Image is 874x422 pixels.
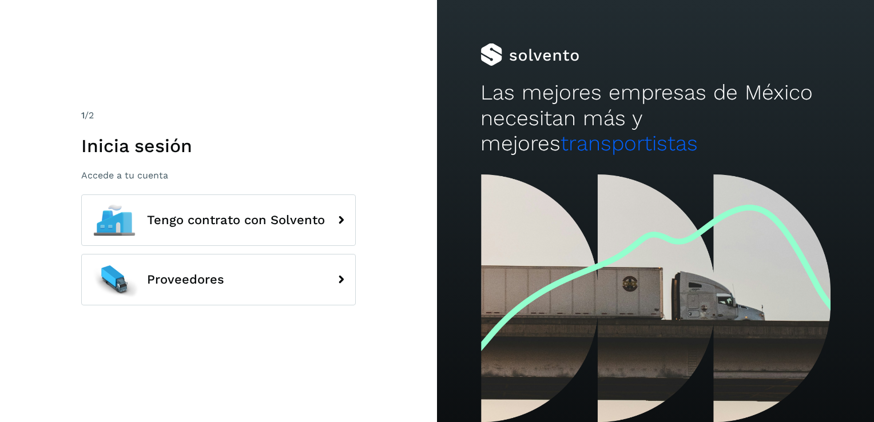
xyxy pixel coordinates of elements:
span: Tengo contrato con Solvento [147,213,325,227]
span: 1 [81,110,85,121]
span: transportistas [561,131,698,156]
h1: Inicia sesión [81,135,356,157]
button: Tengo contrato con Solvento [81,194,356,246]
div: /2 [81,109,356,122]
p: Accede a tu cuenta [81,170,356,181]
span: Proveedores [147,273,224,286]
h2: Las mejores empresas de México necesitan más y mejores [480,80,830,156]
button: Proveedores [81,254,356,305]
